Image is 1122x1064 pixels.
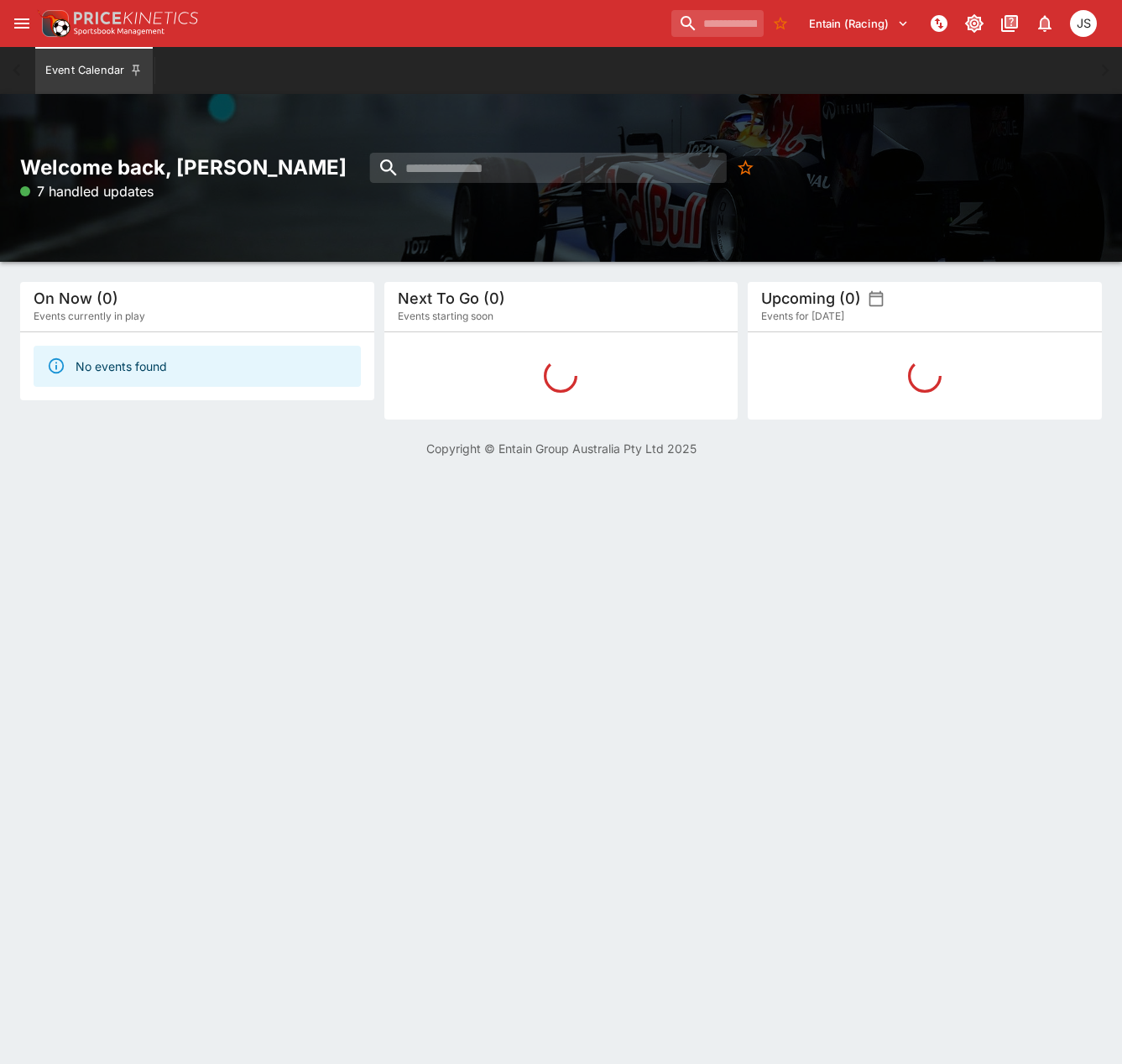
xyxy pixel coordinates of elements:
[799,10,919,37] button: Select Tenant
[34,289,118,308] h5: On Now (0)
[76,351,167,382] div: No events found
[398,308,493,325] span: Events starting soon
[369,153,726,183] input: search
[398,289,505,308] h5: Next To Go (0)
[37,7,70,40] img: PriceKinetics Logo
[924,8,954,39] button: NOT Connected to PK
[35,47,153,94] button: Event Calendar
[7,8,37,39] button: open drawer
[20,181,154,201] p: 7 handled updates
[1065,5,1102,42] button: John Seaton
[671,10,764,37] input: search
[20,154,374,180] h2: Welcome back, [PERSON_NAME]
[74,28,164,35] img: Sportsbook Management
[34,308,145,325] span: Events currently in play
[767,10,794,37] button: No Bookmarks
[1070,10,1097,37] div: John Seaton
[1030,8,1060,39] button: Notifications
[959,8,989,39] button: Toggle light/dark mode
[74,12,198,24] img: PriceKinetics
[761,289,861,308] h5: Upcoming (0)
[730,153,760,183] button: No Bookmarks
[761,308,844,325] span: Events for [DATE]
[868,290,885,307] button: settings
[994,8,1025,39] button: Documentation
